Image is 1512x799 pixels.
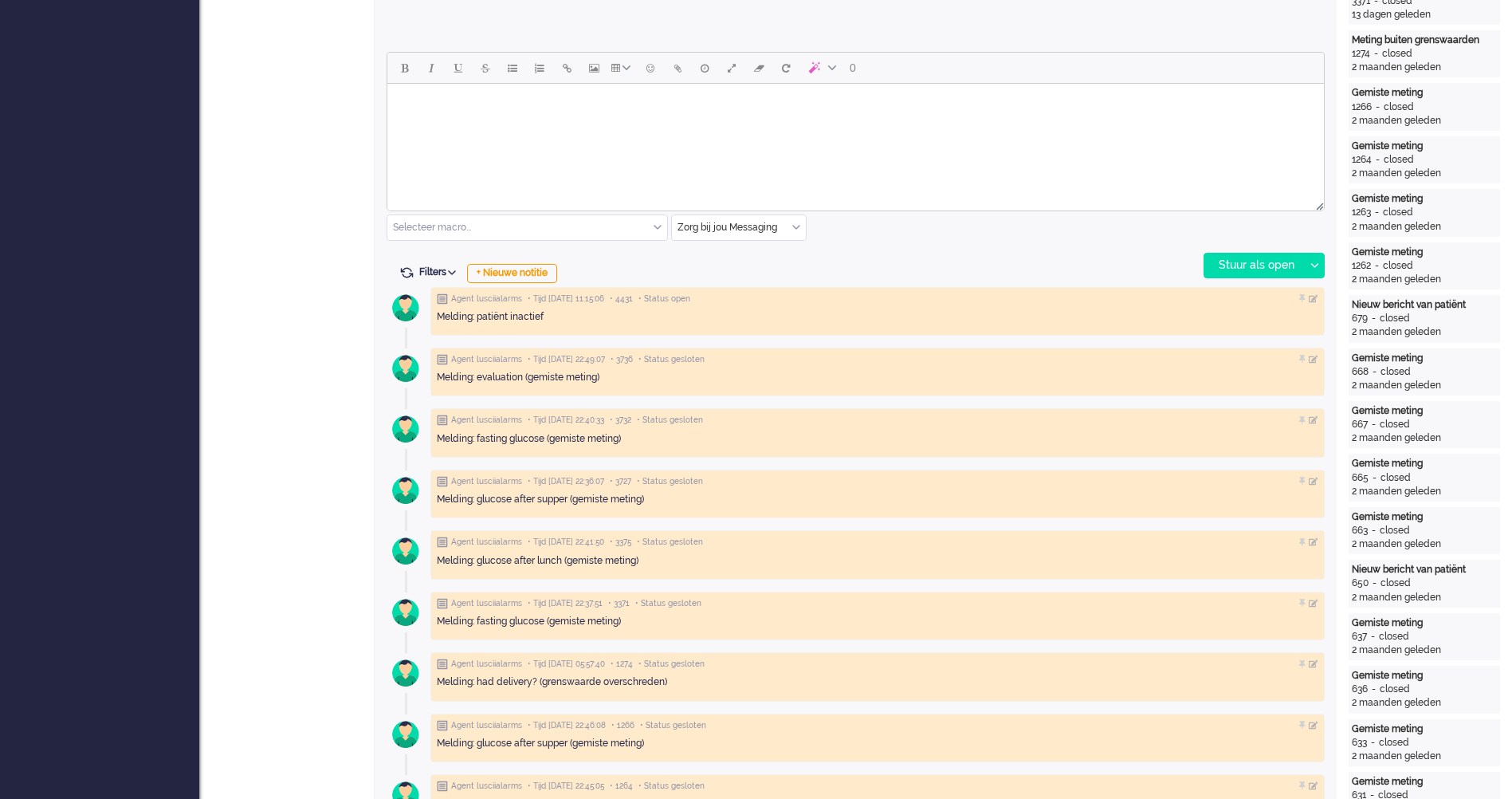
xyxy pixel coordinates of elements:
[772,54,799,81] button: Reset content
[1352,736,1367,750] div: 633
[451,415,522,426] span: Agent lusciialarms
[437,354,448,365] img: ic_note_grey.svg
[1352,669,1497,683] div: Gemiste meting
[638,293,690,305] span: • Status open
[1352,696,1497,710] div: 2 maanden geleden
[1371,206,1383,219] div: -
[640,720,706,731] span: • Status gesloten
[526,54,553,81] button: Numbered list
[1352,61,1497,74] div: 2 maanden geleden
[528,781,604,792] span: • Tijd [DATE] 22:45:05
[437,493,1318,506] div: Melding: glucose after supper (gemiste meting)
[437,371,1318,384] div: Melding: evaluation (gemiste meting)
[1352,563,1497,577] div: Nieuw bericht van patiënt
[437,537,448,548] img: ic_note_grey.svg
[637,537,703,548] span: • Status gesloten
[472,54,499,81] button: Strikethrough
[437,310,1318,324] div: Melding: patiënt inactief
[437,720,448,731] img: ic_note_grey.svg
[528,598,603,609] span: • Tijd [DATE] 22:37:51
[691,54,718,81] button: Delay message
[1204,254,1304,277] div: Stuur als open
[850,61,856,74] span: 0
[611,720,634,731] span: • 1266
[1352,312,1368,325] div: 679
[611,659,633,670] span: • 1274
[745,54,772,81] button: Clear formatting
[1352,524,1368,537] div: 663
[1382,47,1412,61] div: closed
[1352,630,1367,644] div: 637
[1352,47,1370,61] div: 1274
[451,720,522,731] span: Agent lusciialarms
[1352,325,1497,339] div: 2 maanden geleden
[1380,312,1410,325] div: closed
[1352,644,1497,657] div: 2 maanden geleden
[451,598,522,609] span: Agent lusciialarms
[528,537,604,548] span: • Tijd [DATE] 22:41:50
[1352,722,1497,736] div: Gemiste meting
[528,659,605,670] span: • Tijd [DATE] 05:57:40
[419,266,461,277] span: Filters
[1352,457,1497,470] div: Gemiste meting
[1352,365,1369,379] div: 668
[451,476,522,487] span: Agent lusciialarms
[1369,471,1380,485] div: -
[1352,206,1371,219] div: 1263
[1352,246,1497,259] div: Gemiste meting
[611,354,633,365] span: • 3736
[1352,100,1372,114] div: 1266
[580,54,607,81] button: Insert/edit image
[386,470,426,510] img: avatar
[638,659,705,670] span: • Status gesloten
[1380,577,1411,590] div: closed
[451,537,522,548] span: Agent lusciialarms
[1352,259,1371,273] div: 1262
[842,54,863,81] button: 0
[451,354,522,365] span: Agent lusciialarms
[1380,683,1410,696] div: closed
[451,659,522,670] span: Agent lusciialarms
[528,415,604,426] span: • Tijd [DATE] 22:40:33
[610,537,631,548] span: • 3375
[610,476,631,487] span: • 3727
[528,354,605,365] span: • Tijd [DATE] 22:49:07
[1352,537,1497,551] div: 2 maanden geleden
[637,54,664,81] button: Emoticons
[610,781,633,792] span: • 1264
[1352,471,1369,485] div: 665
[1352,683,1368,696] div: 636
[528,720,606,731] span: • Tijd [DATE] 22:46:08
[1352,33,1497,47] div: Meting buiten grenswaarden
[386,348,426,388] img: avatar
[1383,206,1413,219] div: closed
[437,659,448,670] img: ic_note_grey.svg
[1380,524,1410,537] div: closed
[418,54,445,81] button: Italic
[1379,736,1409,750] div: closed
[1372,153,1384,167] div: -
[799,54,842,81] button: AI
[1352,114,1497,128] div: 2 maanden geleden
[664,54,691,81] button: Add attachment
[437,415,448,426] img: ic_note_grey.svg
[445,54,472,81] button: Underline
[1383,259,1413,273] div: closed
[1352,140,1497,153] div: Gemiste meting
[1367,736,1379,750] div: -
[1352,273,1497,286] div: 2 maanden geleden
[1352,298,1497,312] div: Nieuw bericht van patiënt
[437,598,448,609] img: ic_note_grey.svg
[1352,485,1497,498] div: 2 maanden geleden
[1352,86,1497,100] div: Gemiste meting
[1352,591,1497,604] div: 2 maanden geleden
[1368,524,1380,537] div: -
[638,781,705,792] span: • Status gesloten
[1352,379,1497,392] div: 2 maanden geleden
[386,288,426,328] img: avatar
[1352,431,1497,445] div: 2 maanden geleden
[387,84,1324,196] iframe: Rich Text Area
[451,293,522,305] span: Agent lusciialarms
[386,653,426,693] img: avatar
